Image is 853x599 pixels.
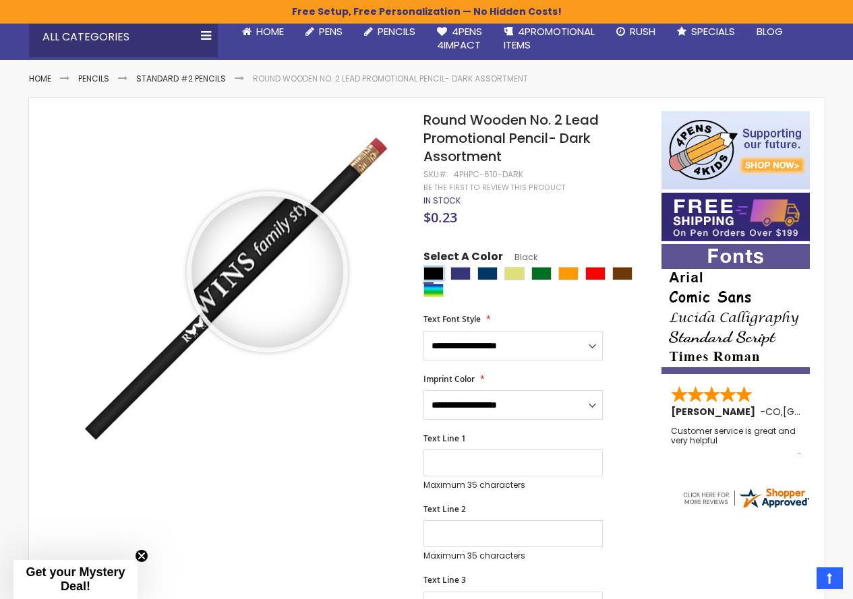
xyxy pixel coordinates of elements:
[423,208,457,226] span: $0.23
[661,244,810,374] img: font-personalization-examples
[135,549,148,563] button: Close teaser
[423,267,444,280] div: Black
[423,195,461,206] div: Availability
[423,195,461,206] span: In stock
[746,17,794,46] a: Blog
[504,267,525,280] div: Gold
[612,267,633,280] div: Brown
[56,110,406,460] img: black-2-4phpc-610-dark-round_wooden_no._2_lead_promotional_pencil_1_1_1.jpg
[504,24,595,52] span: 4PROMOTIONAL ITEMS
[231,17,295,46] a: Home
[423,183,565,193] a: Be the first to review this product
[423,480,603,491] p: Maximum 35 characters
[423,574,466,586] span: Text Line 3
[78,73,109,84] a: Pencils
[423,433,466,444] span: Text Line 1
[319,24,343,38] span: Pens
[353,17,426,46] a: Pencils
[671,427,802,455] div: Customer service is great and very helpful
[423,373,475,385] span: Imprint Color
[765,405,781,418] span: CO
[585,267,606,280] div: Red
[423,168,448,180] strong: SKU
[671,405,760,418] span: [PERSON_NAME]
[450,267,471,280] div: Royal Blue
[558,267,579,280] div: Orange
[26,565,125,593] span: Get your Mystery Deal!
[29,73,51,84] a: Home
[13,560,138,599] div: Get your Mystery Deal!Close teaser
[295,17,353,46] a: Pens
[423,550,603,561] p: Maximum 35 characters
[681,486,811,510] img: 4pens.com widget logo
[454,169,523,180] div: 4PHPC-610-DARK
[606,17,666,46] a: Rush
[503,251,537,263] span: Black
[423,111,599,166] span: Round Wooden No. 2 Lead Promotional Pencil- Dark Assortment
[691,24,735,38] span: Specials
[531,267,552,280] div: Green
[477,267,498,280] div: Navy Blue
[29,17,218,57] div: All Categories
[630,24,655,38] span: Rush
[426,17,493,61] a: 4Pens4impact
[423,313,481,325] span: Text Font Style
[423,249,503,267] span: Select A Color
[757,24,783,38] span: Blog
[437,24,482,52] span: 4Pens 4impact
[423,284,444,297] div: Assorted
[136,73,226,84] a: Standard #2 Pencils
[681,501,811,513] a: 4pens.com certificate URL
[493,17,606,61] a: 4PROMOTIONALITEMS
[253,73,528,84] li: Round Wooden No. 2 Lead Promotional Pencil- Dark Assortment
[817,567,843,589] a: Top
[661,193,810,241] img: Free shipping on orders over $199
[666,17,746,46] a: Specials
[378,24,415,38] span: Pencils
[256,24,284,38] span: Home
[423,503,466,515] span: Text Line 2
[661,111,810,189] img: 4pens 4 kids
